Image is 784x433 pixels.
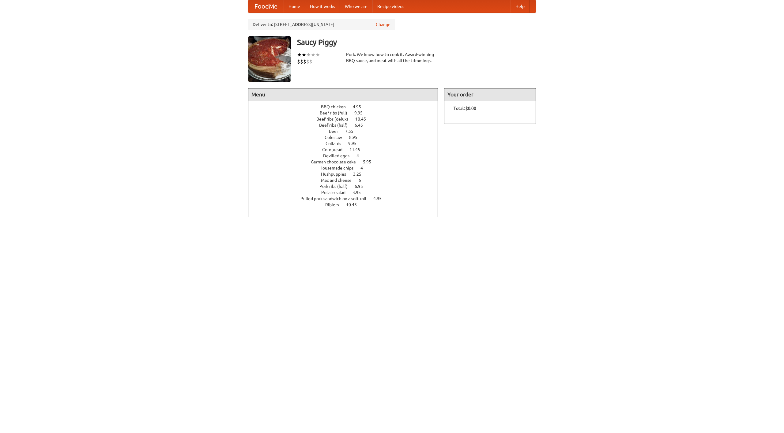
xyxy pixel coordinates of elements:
a: Potato salad 3.95 [321,190,372,195]
a: Housemade chips 4 [319,166,374,170]
b: Total: $0.00 [454,106,476,111]
li: $ [297,58,300,65]
span: Collards [326,141,347,146]
span: 7.55 [345,129,360,134]
span: German chocolate cake [311,159,362,164]
li: ★ [302,51,306,58]
span: Housemade chips [319,166,360,170]
span: 10.45 [355,117,372,121]
li: ★ [297,51,302,58]
span: Beef ribs (delux) [316,117,354,121]
li: ★ [315,51,320,58]
a: Mac and cheese 6 [321,178,372,183]
span: 6.45 [355,123,369,128]
a: How it works [305,0,340,13]
span: 9.95 [348,141,363,146]
a: Change [376,21,390,28]
span: 4 [356,153,365,158]
span: 6 [359,178,367,183]
span: 8.95 [349,135,364,140]
span: 10.45 [346,202,363,207]
span: Riblets [325,202,345,207]
span: 4 [360,166,369,170]
span: Mac and cheese [321,178,358,183]
span: 5.95 [363,159,377,164]
span: 9.95 [354,110,369,115]
a: Who we are [340,0,372,13]
a: Coleslaw 8.95 [325,135,369,140]
span: Pork ribs (half) [319,184,354,189]
a: Help [511,0,530,13]
span: Devilled eggs [323,153,356,158]
span: 11.45 [349,147,366,152]
a: Home [284,0,305,13]
span: 3.95 [352,190,367,195]
a: Recipe videos [372,0,409,13]
a: Devilled eggs 4 [323,153,370,158]
li: ★ [306,51,311,58]
a: Collards 9.95 [326,141,368,146]
span: BBQ chicken [321,104,352,109]
h3: Saucy Piggy [297,36,536,48]
a: BBQ chicken 4.95 [321,104,372,109]
a: Beef ribs (full) 9.95 [320,110,374,115]
span: Beer [329,129,344,134]
div: Deliver to: [STREET_ADDRESS][US_STATE] [248,19,395,30]
a: Hushpuppies 3.25 [321,172,373,177]
span: Pulled pork sandwich on a soft roll [300,196,372,201]
div: Pork. We know how to cook it. Award-winning BBQ sauce, and meat with all the trimmings. [346,51,438,64]
a: Beef ribs (delux) 10.45 [316,117,377,121]
span: Beef ribs (full) [320,110,353,115]
img: angular.jpg [248,36,291,82]
span: 3.25 [353,172,367,177]
li: $ [303,58,306,65]
h4: Your order [444,88,536,101]
a: Beer 7.55 [329,129,365,134]
li: $ [309,58,312,65]
li: ★ [311,51,315,58]
a: Riblets 10.45 [325,202,368,207]
a: German chocolate cake 5.95 [311,159,383,164]
a: Cornbread 11.45 [322,147,371,152]
li: $ [300,58,303,65]
a: FoodMe [248,0,284,13]
span: Hushpuppies [321,172,352,177]
a: Pork ribs (half) 6.95 [319,184,374,189]
li: $ [306,58,309,65]
span: Coleslaw [325,135,348,140]
span: 4.95 [353,104,367,109]
a: Pulled pork sandwich on a soft roll 4.95 [300,196,393,201]
h4: Menu [248,88,438,101]
span: 4.95 [373,196,388,201]
span: Cornbread [322,147,349,152]
span: Beef ribs (half) [319,123,354,128]
span: Potato salad [321,190,352,195]
a: Beef ribs (half) 6.45 [319,123,374,128]
span: 6.95 [355,184,369,189]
